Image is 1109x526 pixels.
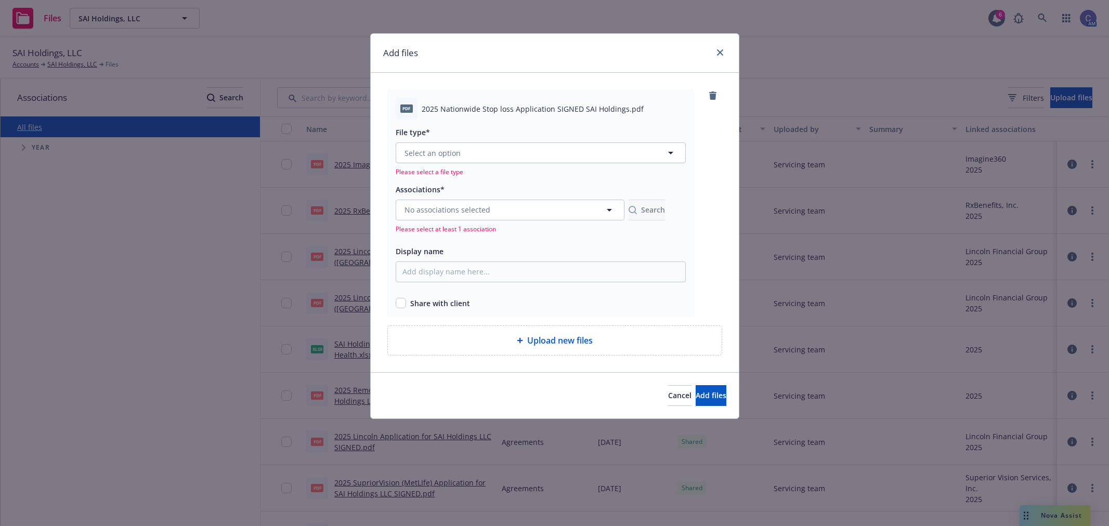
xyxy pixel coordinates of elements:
span: Cancel [668,390,692,400]
span: No associations selected [405,204,490,215]
span: Select an option [405,148,461,159]
a: remove [707,89,719,102]
span: Please select at least 1 association [396,225,665,233]
span: Add files [696,390,726,400]
span: Share with client [410,298,470,309]
input: Add display name here... [396,261,686,282]
button: Cancel [668,385,692,406]
a: close [714,46,726,59]
span: Please select a file type [396,167,686,176]
svg: Search [629,206,637,214]
span: File type* [396,127,430,137]
h1: Add files [383,46,418,60]
div: Search [629,200,665,220]
div: Upload new files [387,325,722,356]
span: Display name [396,246,443,256]
span: 2025 Nationwide Stop loss Application SIGNED SAI Holdings.pdf [422,103,644,114]
span: Associations* [396,185,445,194]
button: SearchSearch [629,200,665,220]
button: No associations selected [396,200,624,220]
button: Add files [696,385,726,406]
button: Select an option [396,142,686,163]
span: Upload new files [527,334,593,347]
span: pdf [400,104,413,112]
